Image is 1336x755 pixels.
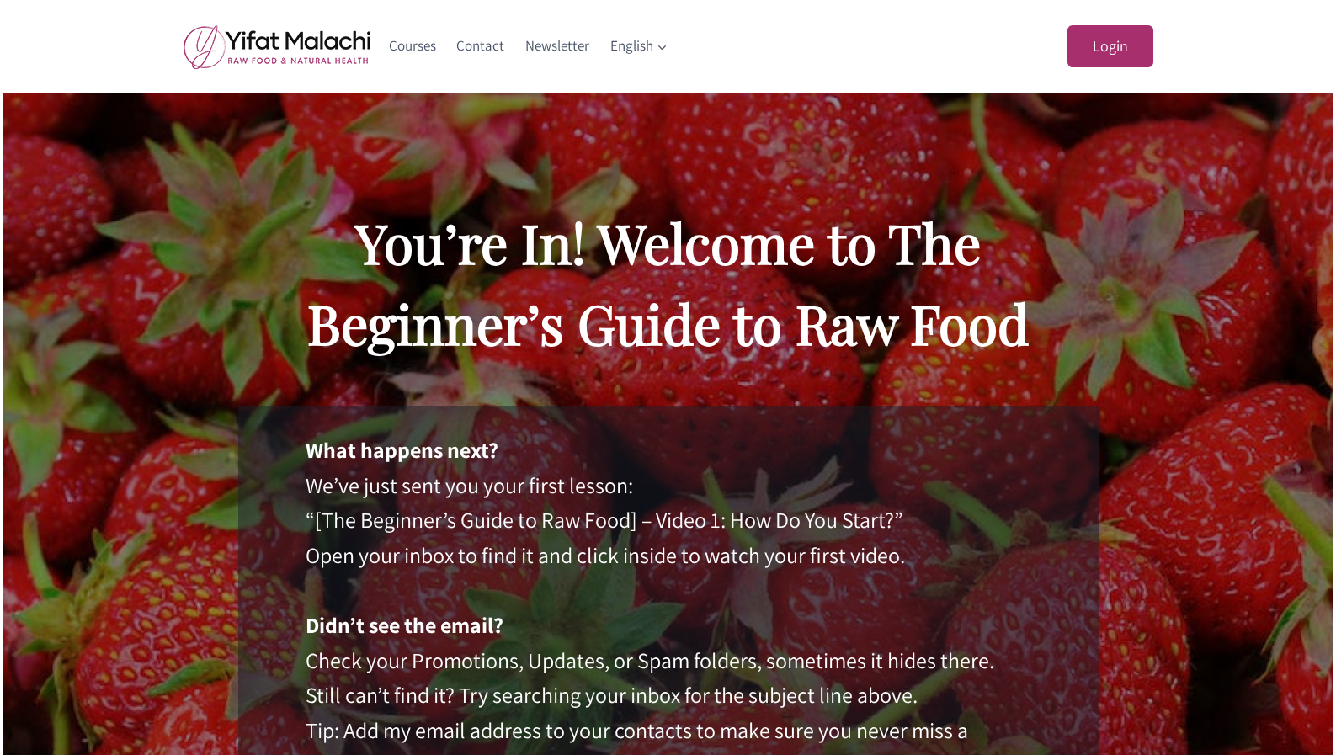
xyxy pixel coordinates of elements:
span: English [610,35,668,57]
a: Newsletter [515,26,600,66]
a: English [599,26,678,66]
a: Login [1067,25,1153,68]
strong: Didn’t see the email? [306,610,503,639]
h2: You’re In! Welcome to The Beginner’s Guide to Raw Food [238,202,1099,364]
strong: What happens next? [306,435,498,464]
a: Courses [379,26,447,66]
img: yifat_logo41_en.png [184,24,370,69]
a: Contact [446,26,515,66]
nav: Primary Navigation [379,26,679,66]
